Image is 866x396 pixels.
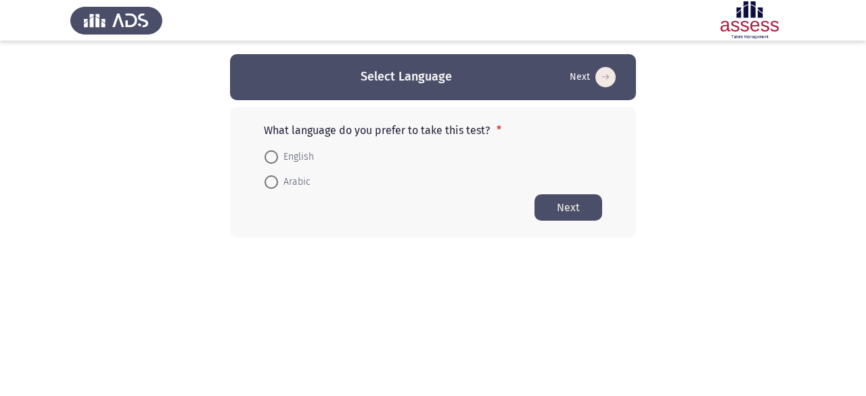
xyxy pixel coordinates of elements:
img: Assessment logo of Potentiality Assessment R2 (EN/AR) [704,1,796,39]
button: Start assessment [534,194,602,221]
button: Start assessment [566,66,620,88]
span: English [278,149,314,165]
img: Assess Talent Management logo [70,1,162,39]
p: What language do you prefer to take this test? [264,124,602,137]
span: Arabic [278,174,311,190]
h3: Select Language [361,68,452,85]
